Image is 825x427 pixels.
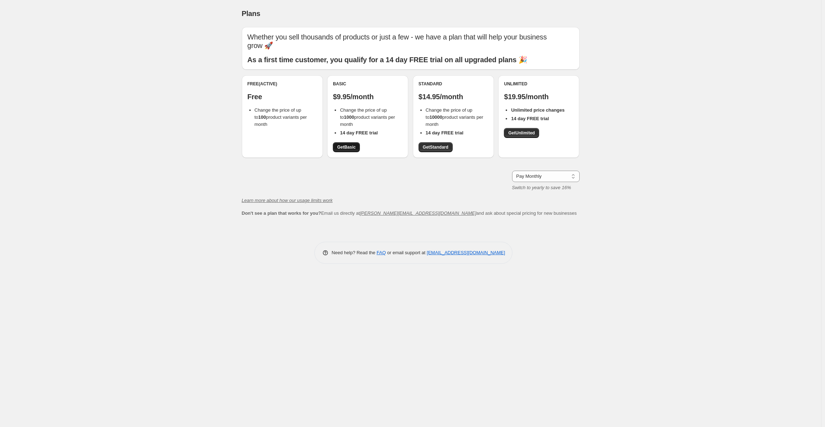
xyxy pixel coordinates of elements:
b: 1000 [344,114,354,120]
span: Get Unlimited [508,130,535,136]
p: Free [247,92,317,101]
a: [PERSON_NAME][EMAIL_ADDRESS][DOMAIN_NAME] [360,210,476,216]
a: Learn more about how our usage limits work [242,198,333,203]
span: Change the price of up to product variants per month [255,107,307,127]
a: GetStandard [419,142,453,152]
i: Switch to yearly to save 16% [512,185,571,190]
a: [EMAIL_ADDRESS][DOMAIN_NAME] [427,250,505,255]
span: Get Standard [423,144,448,150]
b: Unlimited price changes [511,107,564,113]
b: 100 [258,114,266,120]
p: $19.95/month [504,92,574,101]
p: Whether you sell thousands of products or just a few - we have a plan that will help your busines... [247,33,574,50]
p: $9.95/month [333,92,403,101]
b: 10000 [430,114,442,120]
b: 14 day FREE trial [426,130,463,135]
div: Unlimited [504,81,574,87]
div: Standard [419,81,488,87]
span: or email support at [386,250,427,255]
span: Need help? Read the [332,250,377,255]
div: Free (Active) [247,81,317,87]
span: Get Basic [337,144,356,150]
b: 14 day FREE trial [511,116,549,121]
span: Email us directly at and ask about special pricing for new businesses [242,210,577,216]
a: FAQ [377,250,386,255]
b: As a first time customer, you qualify for a 14 day FREE trial on all upgraded plans 🎉 [247,56,527,64]
span: Change the price of up to product variants per month [340,107,395,127]
b: 14 day FREE trial [340,130,378,135]
div: Basic [333,81,403,87]
span: Plans [242,10,260,17]
b: Don't see a plan that works for you? [242,210,321,216]
span: Change the price of up to product variants per month [426,107,483,127]
a: GetUnlimited [504,128,539,138]
a: GetBasic [333,142,360,152]
p: $14.95/month [419,92,488,101]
